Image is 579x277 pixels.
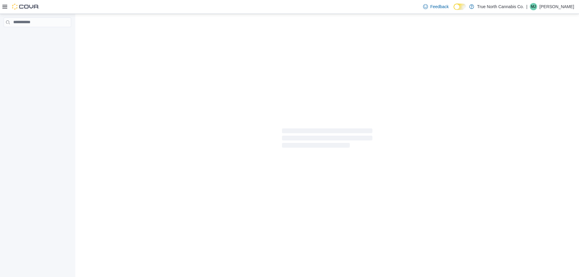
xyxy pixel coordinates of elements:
img: Cova [12,4,39,10]
span: MJ [531,3,536,10]
div: Michael James Kozlof [530,3,537,10]
input: Dark Mode [454,4,466,10]
span: Feedback [430,4,449,10]
p: [PERSON_NAME] [539,3,574,10]
span: Loading [282,130,372,149]
nav: Complex example [4,28,71,43]
p: | [526,3,527,10]
p: True North Cannabis Co. [477,3,524,10]
a: Feedback [421,1,451,13]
